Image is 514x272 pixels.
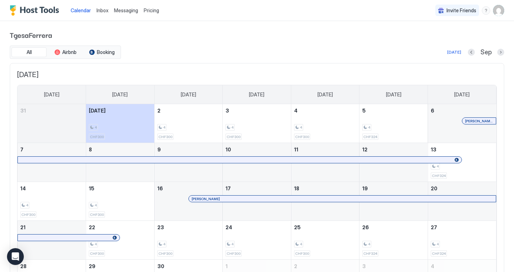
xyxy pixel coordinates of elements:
[295,251,309,256] span: CHF300
[181,91,196,98] span: [DATE]
[363,251,377,256] span: CHF324
[158,135,172,139] span: CHF300
[155,104,223,117] a: September 2, 2025
[386,91,401,98] span: [DATE]
[368,242,370,246] span: 4
[86,104,154,117] a: September 1, 2025
[432,174,446,178] span: CHF324
[20,263,27,269] span: 28
[468,49,475,56] button: Previous month
[192,197,220,201] span: [PERSON_NAME]
[105,85,135,104] a: Monday
[89,224,95,230] span: 22
[86,143,155,182] td: September 8, 2025
[226,108,229,114] span: 3
[157,185,163,191] span: 16
[446,48,462,56] button: [DATE]
[294,185,299,191] span: 18
[20,224,26,230] span: 21
[359,104,428,117] a: September 5, 2025
[465,119,493,123] span: [PERSON_NAME]-Daguette
[432,251,446,256] span: CHF324
[379,85,408,104] a: Friday
[157,147,161,152] span: 9
[295,135,309,139] span: CHF300
[95,242,97,246] span: 4
[359,182,428,221] td: September 19, 2025
[359,143,428,156] a: September 12, 2025
[17,70,497,79] span: [DATE]
[362,185,368,191] span: 19
[480,48,492,56] span: Sep
[428,143,496,156] a: September 13, 2025
[291,221,359,234] a: September 25, 2025
[431,108,434,114] span: 6
[17,104,86,117] a: August 31, 2025
[294,147,298,152] span: 11
[90,212,104,217] span: CHF300
[86,104,155,143] td: September 1, 2025
[157,224,164,230] span: 23
[192,197,493,201] div: [PERSON_NAME]
[17,143,86,156] a: September 7, 2025
[223,104,291,117] a: September 3, 2025
[90,251,104,256] span: CHF300
[17,221,86,260] td: September 21, 2025
[359,221,428,234] a: September 26, 2025
[431,147,436,152] span: 13
[226,185,231,191] span: 17
[362,147,367,152] span: 12
[428,221,496,234] a: September 27, 2025
[20,185,26,191] span: 14
[249,91,264,98] span: [DATE]
[89,185,94,191] span: 15
[291,143,359,156] a: September 11, 2025
[17,221,86,234] a: September 21, 2025
[37,85,66,104] a: Sunday
[155,182,223,195] a: September 16, 2025
[294,263,297,269] span: 2
[291,182,359,221] td: September 18, 2025
[84,47,119,57] button: Booking
[497,49,504,56] button: Next month
[10,5,62,16] a: Host Tools Logo
[226,263,228,269] span: 1
[310,85,340,104] a: Thursday
[223,143,291,156] a: September 10, 2025
[95,203,97,208] span: 4
[428,143,496,182] td: September 13, 2025
[227,251,241,256] span: CHF300
[27,49,32,55] span: All
[291,104,359,143] td: September 4, 2025
[368,125,370,130] span: 4
[428,221,496,260] td: September 27, 2025
[359,104,428,143] td: September 5, 2025
[86,143,154,156] a: September 8, 2025
[431,263,434,269] span: 4
[17,104,86,143] td: August 31, 2025
[89,108,106,114] span: [DATE]
[86,182,155,221] td: September 15, 2025
[17,182,86,221] td: September 14, 2025
[317,91,333,98] span: [DATE]
[71,7,91,14] a: Calendar
[20,147,23,152] span: 7
[493,5,504,16] div: User profile
[294,224,301,230] span: 25
[223,182,291,221] td: September 17, 2025
[291,221,359,260] td: September 25, 2025
[144,7,159,14] span: Pricing
[231,242,234,246] span: 4
[291,182,359,195] a: September 18, 2025
[223,143,291,182] td: September 10, 2025
[231,125,234,130] span: 4
[223,182,291,195] a: September 17, 2025
[155,221,223,234] a: September 23, 2025
[86,221,155,260] td: September 22, 2025
[226,224,232,230] span: 24
[482,6,490,15] div: menu
[97,7,108,14] a: Inbox
[114,7,138,14] a: Messaging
